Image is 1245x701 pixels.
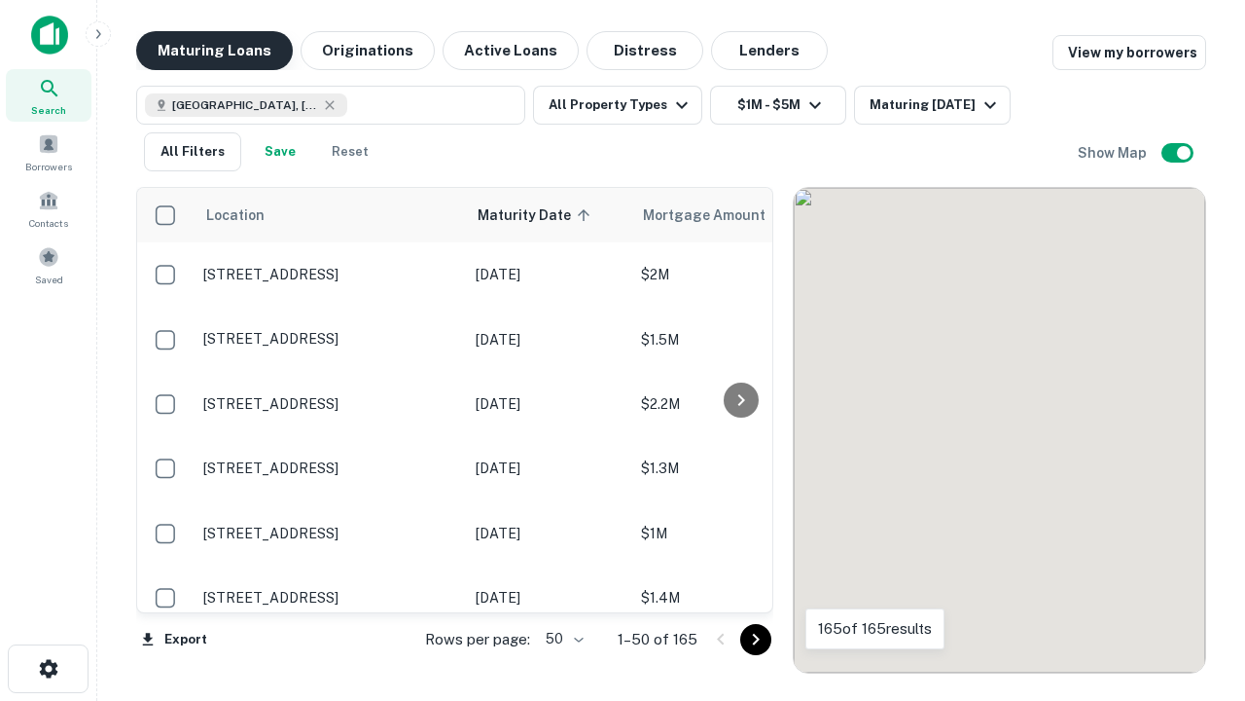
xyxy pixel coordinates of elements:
h6: Show Map [1078,142,1150,164]
p: [STREET_ADDRESS] [203,589,456,607]
p: [DATE] [476,458,622,479]
span: Location [205,203,265,227]
button: Maturing Loans [136,31,293,70]
span: Saved [35,272,63,287]
span: [GEOGRAPHIC_DATA], [GEOGRAPHIC_DATA], [GEOGRAPHIC_DATA] [172,96,318,114]
p: $1M [641,523,836,544]
p: [STREET_ADDRESS] [203,395,456,413]
button: All Filters [144,132,241,171]
button: Distress [587,31,703,70]
span: Contacts [29,215,68,231]
th: Location [194,188,466,242]
p: [STREET_ADDRESS] [203,330,456,348]
span: Borrowers [25,159,72,174]
button: Maturing [DATE] [854,86,1011,125]
p: [STREET_ADDRESS] [203,460,456,477]
p: [DATE] [476,587,622,609]
th: Maturity Date [466,188,631,242]
button: Go to next page [740,624,771,655]
button: All Property Types [533,86,702,125]
span: Mortgage Amount [643,203,791,227]
button: Reset [319,132,381,171]
p: $2.2M [641,393,836,415]
button: Export [136,625,212,654]
button: Active Loans [443,31,579,70]
span: Search [31,102,66,118]
p: $1.3M [641,458,836,479]
p: [STREET_ADDRESS] [203,525,456,542]
div: 0 0 [794,188,1205,673]
p: 165 of 165 results [818,617,932,641]
p: [DATE] [476,264,622,285]
p: 1–50 of 165 [618,628,697,651]
p: $2M [641,264,836,285]
button: [GEOGRAPHIC_DATA], [GEOGRAPHIC_DATA], [GEOGRAPHIC_DATA] [136,86,525,125]
button: Save your search to get updates of matches that match your search criteria. [249,132,311,171]
div: 50 [538,625,587,653]
th: Mortgage Amount [631,188,845,242]
a: Search [6,69,91,122]
iframe: Chat Widget [1148,545,1245,639]
p: $1.4M [641,587,836,609]
button: $1M - $5M [710,86,846,125]
span: Maturity Date [478,203,596,227]
p: [STREET_ADDRESS] [203,266,456,283]
p: [DATE] [476,329,622,350]
p: Rows per page: [425,628,530,651]
p: $1.5M [641,329,836,350]
a: View my borrowers [1052,35,1206,70]
img: capitalize-icon.png [31,16,68,55]
p: [DATE] [476,523,622,544]
a: Borrowers [6,126,91,178]
button: Originations [301,31,435,70]
p: [DATE] [476,393,622,415]
a: Contacts [6,182,91,235]
div: Maturing [DATE] [870,93,1002,117]
a: Saved [6,239,91,291]
button: Lenders [711,31,828,70]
